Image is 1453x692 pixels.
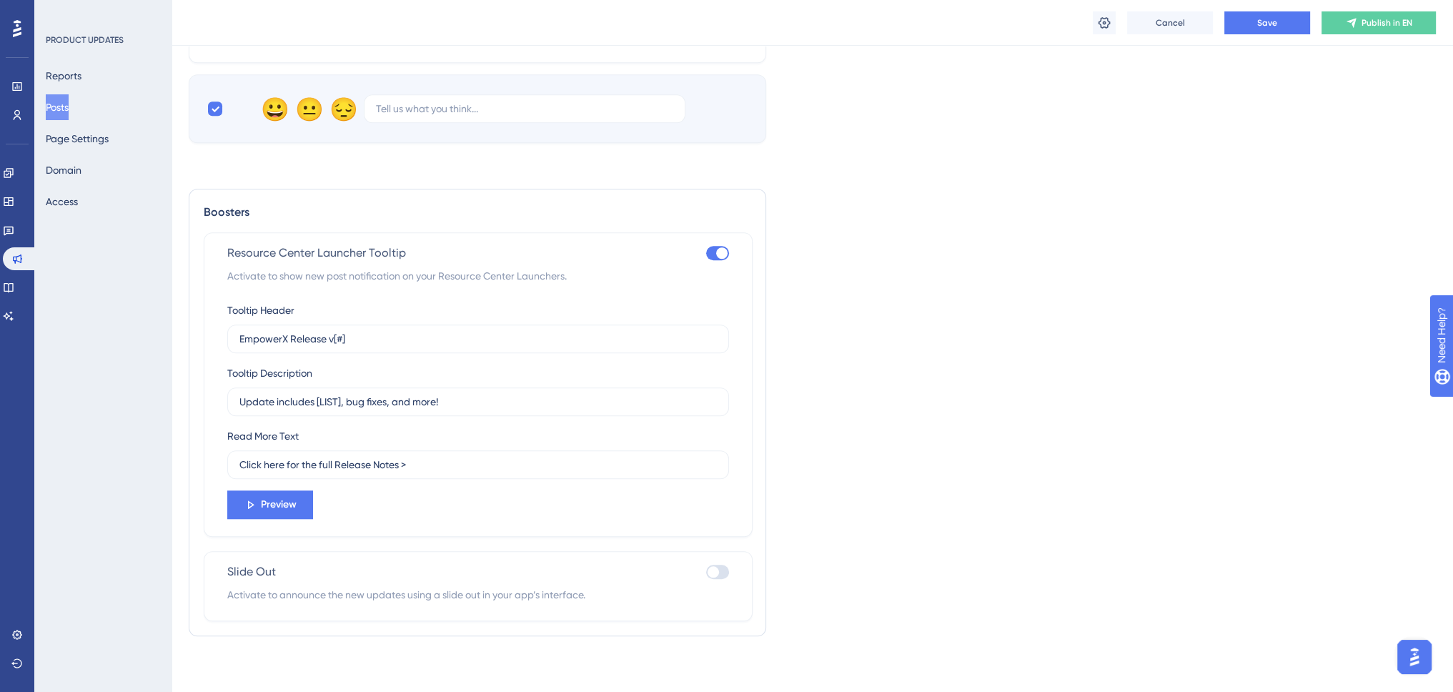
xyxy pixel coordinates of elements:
[239,331,717,347] input: Product Updates
[227,365,312,382] div: Tooltip Description
[227,244,406,262] span: Resource Center Launcher Tooltip
[1257,17,1277,29] span: Save
[376,101,673,117] input: Tell us what you think...
[1393,636,1436,678] iframe: UserGuiding AI Assistant Launcher
[46,126,109,152] button: Page Settings
[34,4,89,21] span: Need Help?
[46,157,81,183] button: Domain
[261,97,284,120] div: 😀
[1224,11,1310,34] button: Save
[1321,11,1436,34] button: Publish in EN
[227,490,313,519] button: Preview
[239,394,717,410] input: Let’s see what is new!
[204,204,751,221] div: Boosters
[46,94,69,120] button: Posts
[1362,17,1412,29] span: Publish in EN
[227,427,299,445] div: Read More Text
[227,563,276,580] span: Slide Out
[46,34,124,46] div: PRODUCT UPDATES
[46,189,78,214] button: Access
[295,97,318,120] div: 😐
[227,267,729,285] span: Activate to show new post notification on your Resource Center Launchers.
[1156,17,1185,29] span: Cancel
[329,97,352,120] div: 😔
[227,586,729,603] span: Activate to announce the new updates using a slide out in your app’s interface.
[239,457,717,473] input: Read More >
[1127,11,1213,34] button: Cancel
[261,496,297,513] span: Preview
[46,63,81,89] button: Reports
[227,302,294,319] div: Tooltip Header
